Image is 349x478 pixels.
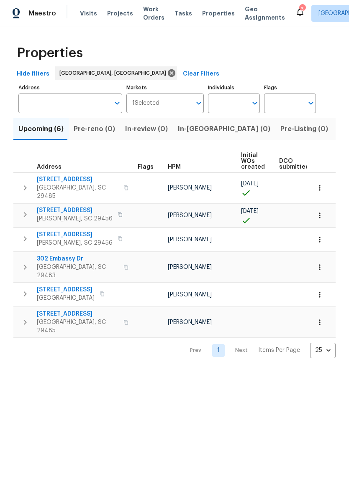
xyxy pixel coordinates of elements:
span: 1 Selected [132,100,159,107]
span: [PERSON_NAME] [168,264,212,270]
span: [PERSON_NAME] [168,237,212,243]
button: Open [249,97,261,109]
label: Individuals [208,85,260,90]
span: [GEOGRAPHIC_DATA], SC 29485 [37,318,118,335]
span: [PERSON_NAME] [168,292,212,298]
span: Maestro [28,9,56,18]
span: [GEOGRAPHIC_DATA], [GEOGRAPHIC_DATA] [59,69,169,77]
span: [DATE] [241,208,259,214]
button: Open [305,97,317,109]
label: Flags [264,85,316,90]
span: [GEOGRAPHIC_DATA] [37,294,95,302]
span: Work Orders [143,5,164,22]
span: DCO submitted [279,158,309,170]
span: Geo Assignments [245,5,285,22]
button: Clear Filters [180,66,223,82]
span: Pre-reno (0) [74,123,115,135]
button: Hide filters [13,66,53,82]
span: Initial WOs created [241,152,265,170]
span: Properties [17,49,83,57]
span: [PERSON_NAME], SC 29456 [37,215,113,223]
label: Markets [126,85,204,90]
span: [DATE] [241,181,259,187]
div: [GEOGRAPHIC_DATA], [GEOGRAPHIC_DATA] [55,66,177,80]
span: [STREET_ADDRESS] [37,286,95,294]
p: Items Per Page [258,346,300,354]
button: Open [111,97,123,109]
span: [STREET_ADDRESS] [37,310,118,318]
span: [PERSON_NAME], SC 29456 [37,239,113,247]
span: Upcoming (6) [18,123,64,135]
span: Flags [138,164,154,170]
nav: Pagination Navigation [182,343,336,358]
span: In-review (0) [125,123,168,135]
span: Address [37,164,62,170]
span: Projects [107,9,133,18]
span: [PERSON_NAME] [168,185,212,191]
div: 25 [310,339,336,361]
span: [PERSON_NAME] [168,212,212,218]
span: Tasks [174,10,192,16]
a: Goto page 1 [212,344,225,357]
span: [STREET_ADDRESS] [37,230,113,239]
span: [STREET_ADDRESS] [37,175,118,184]
span: [PERSON_NAME] [168,319,212,325]
span: [GEOGRAPHIC_DATA], SC 29483 [37,263,118,280]
span: Properties [202,9,235,18]
div: 6 [299,5,305,13]
span: [GEOGRAPHIC_DATA], SC 29485 [37,184,118,200]
span: HPM [168,164,181,170]
span: Pre-Listing (0) [280,123,328,135]
span: Clear Filters [183,69,219,79]
span: In-[GEOGRAPHIC_DATA] (0) [178,123,270,135]
span: Visits [80,9,97,18]
span: Hide filters [17,69,49,79]
span: 302 Embassy Dr [37,255,118,263]
label: Address [18,85,122,90]
span: [STREET_ADDRESS] [37,206,113,215]
button: Open [193,97,205,109]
